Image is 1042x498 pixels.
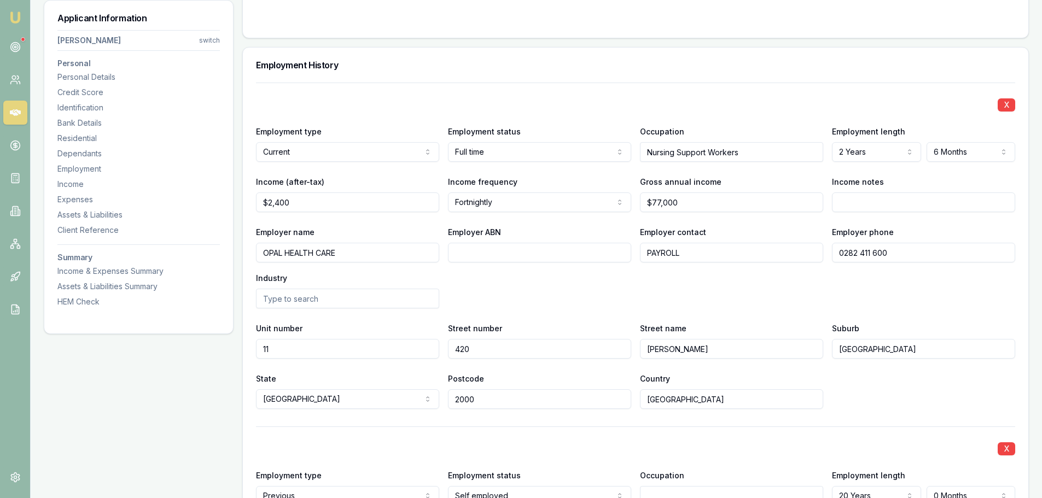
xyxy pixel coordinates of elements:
[199,36,220,45] div: switch
[256,289,439,308] input: Type to search
[57,225,220,236] div: Client Reference
[57,87,220,98] div: Credit Score
[448,374,484,383] label: Postcode
[256,324,302,333] label: Unit number
[448,127,521,136] label: Employment status
[448,177,517,186] label: Income frequency
[256,471,322,480] label: Employment type
[998,442,1015,455] button: X
[832,324,859,333] label: Suburb
[57,194,220,205] div: Expenses
[256,61,1015,69] h3: Employment History
[57,148,220,159] div: Dependants
[256,227,315,237] label: Employer name
[57,163,220,174] div: Employment
[640,127,684,136] label: Occupation
[448,227,501,237] label: Employer ABN
[57,209,220,220] div: Assets & Liabilities
[9,11,22,24] img: emu-icon-u.png
[832,177,884,186] label: Income notes
[57,296,220,307] div: HEM Check
[256,127,322,136] label: Employment type
[998,98,1015,112] button: X
[256,374,276,383] label: State
[57,102,220,113] div: Identification
[448,324,502,333] label: Street number
[256,177,324,186] label: Income (after-tax)
[640,227,706,237] label: Employer contact
[832,127,905,136] label: Employment length
[57,72,220,83] div: Personal Details
[57,254,220,261] h3: Summary
[448,471,521,480] label: Employment status
[57,281,220,292] div: Assets & Liabilities Summary
[640,374,670,383] label: Country
[57,179,220,190] div: Income
[640,324,686,333] label: Street name
[57,133,220,144] div: Residential
[640,177,721,186] label: Gross annual income
[832,471,905,480] label: Employment length
[57,35,121,46] div: [PERSON_NAME]
[57,14,220,22] h3: Applicant Information
[256,273,287,283] label: Industry
[640,471,684,480] label: Occupation
[832,227,894,237] label: Employer phone
[57,60,220,67] h3: Personal
[256,192,439,212] input: $
[640,192,823,212] input: $
[57,118,220,128] div: Bank Details
[57,266,220,277] div: Income & Expenses Summary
